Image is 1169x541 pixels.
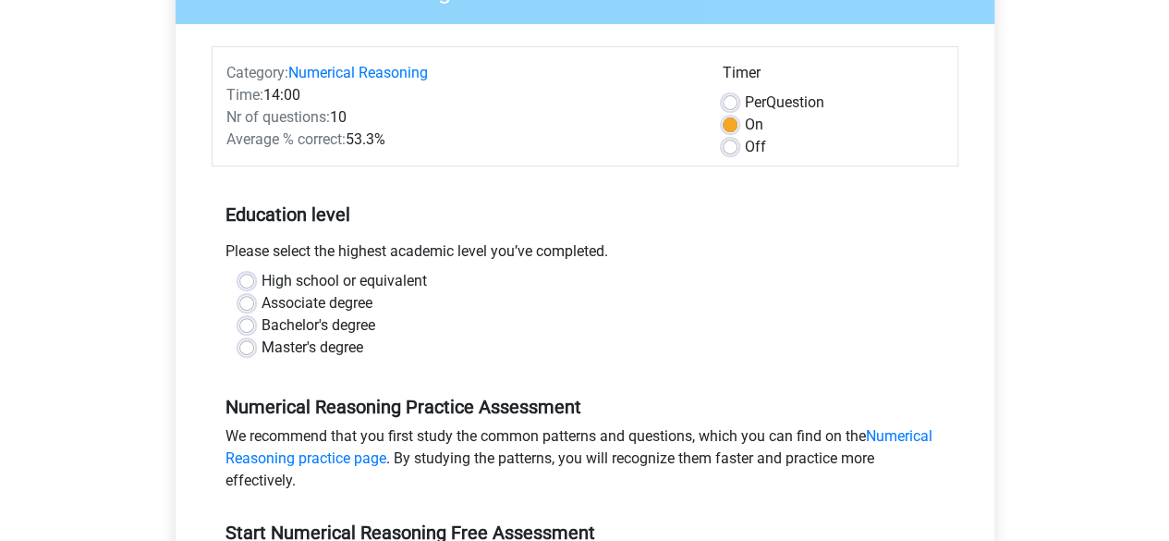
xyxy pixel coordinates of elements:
[262,337,363,359] label: Master's degree
[262,314,375,337] label: Bachelor's degree
[745,93,766,111] span: Per
[225,196,944,233] h5: Education level
[723,62,944,92] div: Timer
[745,136,766,158] label: Off
[226,86,263,104] span: Time:
[212,425,958,499] div: We recommend that you first study the common patterns and questions, which you can find on the . ...
[745,92,824,114] label: Question
[288,64,428,81] a: Numerical Reasoning
[262,270,427,292] label: High school or equivalent
[213,129,709,151] div: 53.3%
[226,64,288,81] span: Category:
[226,130,346,148] span: Average % correct:
[226,108,330,126] span: Nr of questions:
[213,84,709,106] div: 14:00
[745,114,763,136] label: On
[213,106,709,129] div: 10
[212,240,958,270] div: Please select the highest academic level you’ve completed.
[262,292,372,314] label: Associate degree
[225,396,944,418] h5: Numerical Reasoning Practice Assessment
